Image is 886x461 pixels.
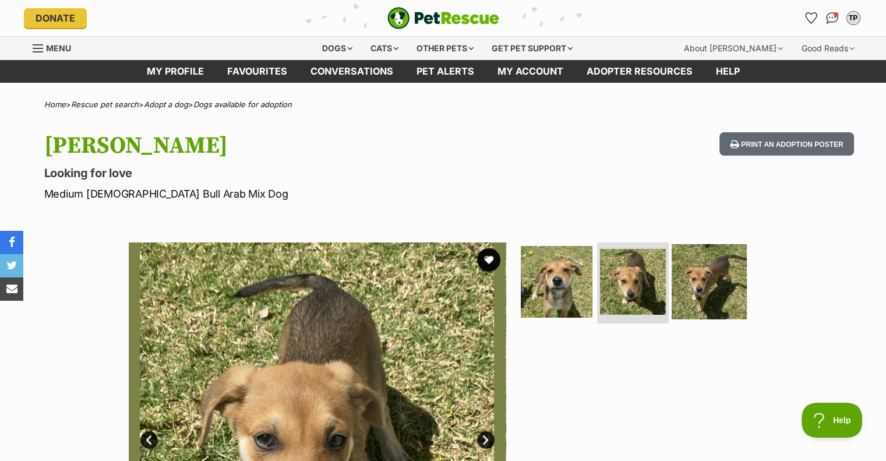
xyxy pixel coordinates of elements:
a: Rescue pet search [71,100,139,109]
a: Pet alerts [405,60,486,83]
img: chat-41dd97257d64d25036548639549fe6c8038ab92f7586957e7f3b1b290dea8141.svg [826,12,838,24]
a: Prev [140,431,158,449]
a: conversations [299,60,405,83]
a: My account [486,60,575,83]
a: Next [477,431,495,449]
iframe: Help Scout Beacon - Open [802,403,863,438]
button: My account [844,9,863,27]
div: Good Reads [793,37,863,60]
img: Photo of Donatello [521,246,592,318]
span: Menu [46,43,71,53]
div: TP [848,12,859,24]
div: Cats [362,37,407,60]
a: Help [704,60,751,83]
a: Conversations [823,9,842,27]
p: Medium [DEMOGRAPHIC_DATA] Bull Arab Mix Dog [44,186,537,202]
a: Adopter resources [575,60,704,83]
a: Donate [24,8,87,28]
a: My profile [135,60,216,83]
button: Print an adoption poster [719,132,853,156]
div: About [PERSON_NAME] [676,37,791,60]
a: Dogs available for adoption [193,100,292,109]
div: Other pets [408,37,482,60]
a: Menu [33,37,79,58]
div: Get pet support [483,37,581,60]
p: Looking for love [44,165,537,181]
a: Adopt a dog [144,100,188,109]
img: Photo of Donatello [600,249,666,315]
img: Photo of Donatello [672,244,747,319]
a: Favourites [802,9,821,27]
div: > > > [15,100,871,109]
h1: [PERSON_NAME] [44,132,537,159]
ul: Account quick links [802,9,863,27]
a: Favourites [216,60,299,83]
img: logo-e224e6f780fb5917bec1dbf3a21bbac754714ae5b6737aabdf751b685950b380.svg [387,7,499,29]
div: Dogs [314,37,361,60]
button: favourite [477,248,500,272]
a: PetRescue [387,7,499,29]
a: Home [44,100,66,109]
